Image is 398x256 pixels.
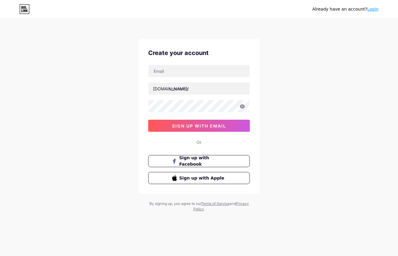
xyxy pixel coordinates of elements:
[148,83,250,95] input: username
[179,155,226,167] span: Sign up with Facebook
[197,139,201,145] div: Or
[172,123,226,128] span: sign up with email
[201,201,230,206] a: Terms of Service
[148,155,250,167] button: Sign up with Facebook
[153,86,189,92] div: [DOMAIN_NAME]/
[148,172,250,184] button: Sign up with Apple
[148,120,250,132] button: sign up with email
[148,65,250,77] input: Email
[148,201,250,212] div: By signing up, you agree to our and .
[312,6,379,12] div: Already have an account?
[367,7,379,11] a: Login
[179,175,226,181] span: Sign up with Apple
[148,48,250,57] div: Create your account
